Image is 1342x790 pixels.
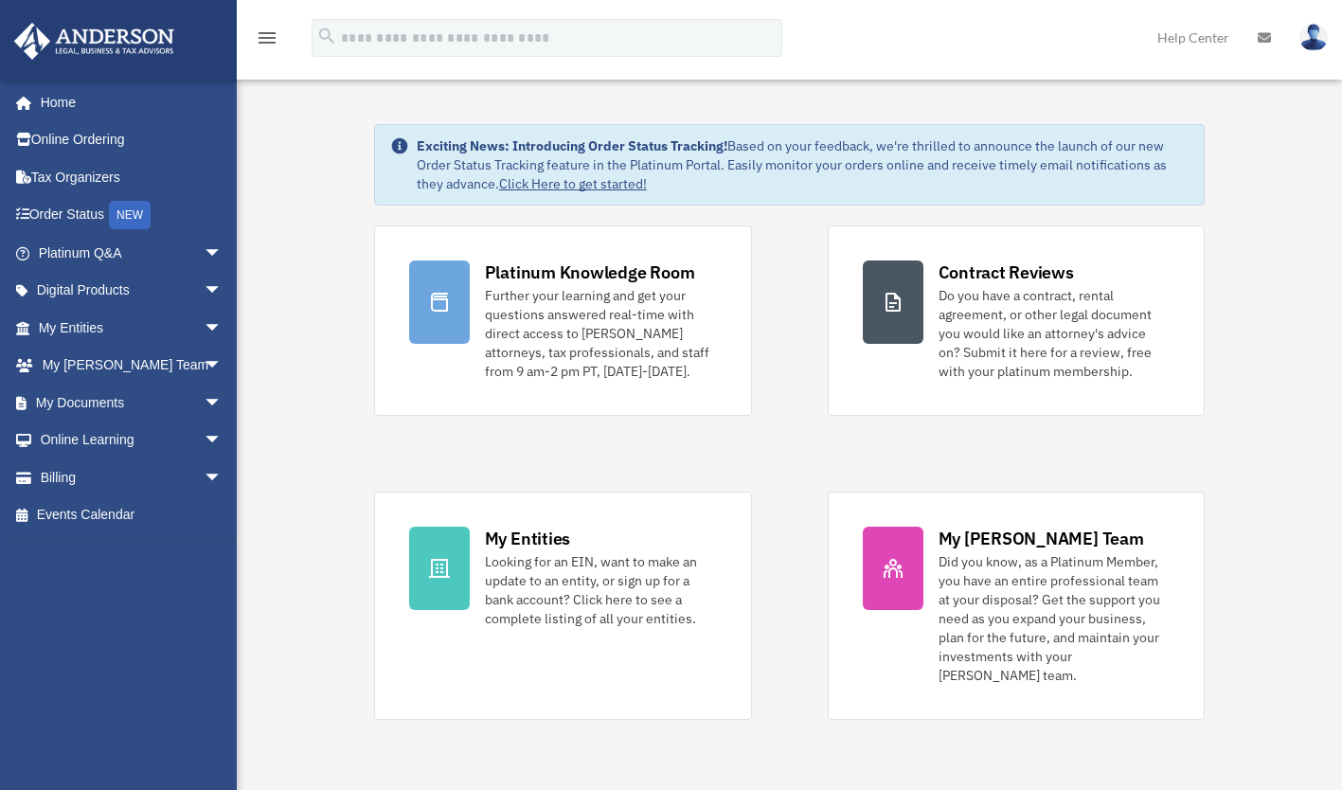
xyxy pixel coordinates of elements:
[485,286,717,381] div: Further your learning and get your questions answered real-time with direct access to [PERSON_NAM...
[828,225,1206,416] a: Contract Reviews Do you have a contract, rental agreement, or other legal document you would like...
[485,552,717,628] div: Looking for an EIN, want to make an update to an entity, or sign up for a bank account? Click her...
[417,136,1190,193] div: Based on your feedback, we're thrilled to announce the launch of our new Order Status Tracking fe...
[204,309,242,348] span: arrow_drop_down
[485,527,570,550] div: My Entities
[9,23,180,60] img: Anderson Advisors Platinum Portal
[256,33,278,49] a: menu
[204,422,242,460] span: arrow_drop_down
[374,225,752,416] a: Platinum Knowledge Room Further your learning and get your questions answered real-time with dire...
[204,272,242,311] span: arrow_drop_down
[13,496,251,534] a: Events Calendar
[13,347,251,385] a: My [PERSON_NAME] Teamarrow_drop_down
[13,272,251,310] a: Digital Productsarrow_drop_down
[13,422,251,459] a: Online Learningarrow_drop_down
[939,552,1171,685] div: Did you know, as a Platinum Member, you have an entire professional team at your disposal? Get th...
[13,83,242,121] a: Home
[374,492,752,720] a: My Entities Looking for an EIN, want to make an update to an entity, or sign up for a bank accoun...
[939,527,1144,550] div: My [PERSON_NAME] Team
[204,458,242,497] span: arrow_drop_down
[13,196,251,235] a: Order StatusNEW
[485,260,695,284] div: Platinum Knowledge Room
[1299,24,1328,51] img: User Pic
[13,384,251,422] a: My Documentsarrow_drop_down
[204,347,242,386] span: arrow_drop_down
[13,309,251,347] a: My Entitiesarrow_drop_down
[499,175,647,192] a: Click Here to get started!
[939,286,1171,381] div: Do you have a contract, rental agreement, or other legal document you would like an attorney's ad...
[828,492,1206,720] a: My [PERSON_NAME] Team Did you know, as a Platinum Member, you have an entire professional team at...
[13,158,251,196] a: Tax Organizers
[417,137,727,154] strong: Exciting News: Introducing Order Status Tracking!
[13,234,251,272] a: Platinum Q&Aarrow_drop_down
[13,121,251,159] a: Online Ordering
[939,260,1074,284] div: Contract Reviews
[204,234,242,273] span: arrow_drop_down
[316,26,337,46] i: search
[109,201,151,229] div: NEW
[13,458,251,496] a: Billingarrow_drop_down
[256,27,278,49] i: menu
[204,384,242,422] span: arrow_drop_down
